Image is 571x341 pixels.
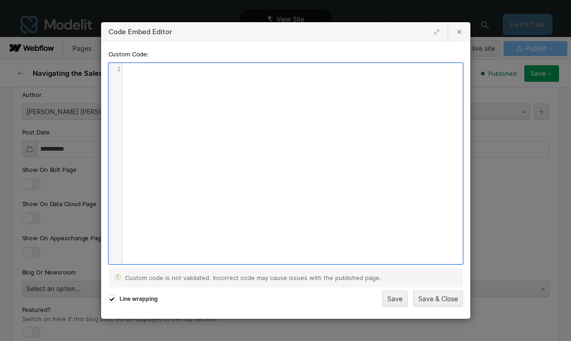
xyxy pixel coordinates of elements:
button: Save & Close [413,291,463,307]
div: Custom code is not validated. Incorrect code may cause issues with the published page. [125,274,457,282]
div: 1 [109,65,122,73]
div: Code Embed Editor [101,28,426,36]
button: Save [382,291,408,307]
span: Custom Code: [108,50,149,58]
